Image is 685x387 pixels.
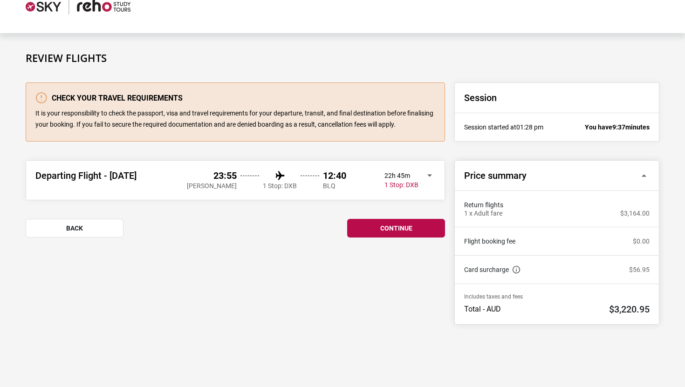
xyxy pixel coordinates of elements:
[26,161,445,200] button: Departing Flight - [DATE] 23:55 [PERSON_NAME] 1 Stop: DXB 12:40 BLQ 22h 45m 1 Stop: DXB
[585,122,650,132] p: You have minutes
[464,265,520,274] a: Card surcharge
[464,237,515,246] a: Flight booking fee
[464,210,502,217] p: 1 x Adult fare
[464,200,650,210] span: Return flights
[323,170,346,181] p: 12:40
[464,170,527,181] h2: Price summary
[347,219,445,238] button: continue
[455,161,659,191] button: Price summary
[629,266,650,274] p: $56.95
[26,52,659,64] h1: Review Flights
[464,293,650,300] p: Includes taxes and fees
[187,181,237,190] span: [PERSON_NAME]
[384,172,410,180] p: 22h 45m
[464,122,543,132] p: Session started at
[26,219,123,238] button: back
[620,210,650,217] p: $3,164.00
[35,92,435,103] h3: Check your travel requirements
[464,305,501,314] p: Total - AUD
[612,123,625,131] span: 9:37
[35,170,137,181] h2: Departing Flight - [DATE]
[516,123,543,131] span: 01:28 pm
[464,92,650,103] h2: Session
[187,170,237,181] p: 23:55
[323,181,346,190] span: BLQ
[609,304,650,315] h2: $3,220.95
[384,181,418,189] span: 1 Stop: DXB
[35,108,435,130] p: It is your responsibility to check the passport, visa and travel requirements for your departure,...
[263,181,297,190] span: 1 Stop: DXB
[633,238,650,245] p: $0.00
